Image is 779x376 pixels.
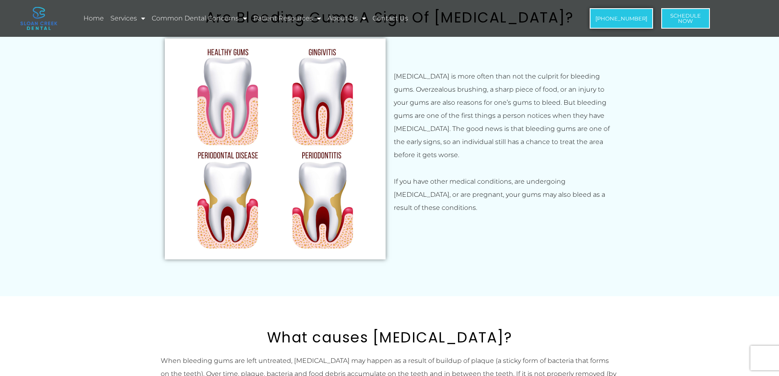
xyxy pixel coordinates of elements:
span: [PHONE_NUMBER] [595,16,647,21]
a: Services [109,9,146,28]
p: [MEDICAL_DATA] is more often than not the culprit for bleeding gums. Overzealous brushing, a shar... [394,70,615,162]
a: About Us [326,9,367,28]
a: Home [82,9,105,28]
img: logo [20,7,57,30]
nav: Menu [82,9,536,28]
a: Common Dental Concerns [150,9,248,28]
h2: What causes [MEDICAL_DATA]? [161,329,619,346]
a: ScheduleNow [661,8,710,29]
a: [PHONE_NUMBER] [590,8,653,29]
a: Contact Us [371,9,409,28]
p: If you have other medical conditions, are undergoing [MEDICAL_DATA], or are pregnant, your gums m... [394,175,615,214]
span: Schedule Now [670,13,701,24]
img: Stages of gum disease [165,38,386,259]
a: Patient Resources [252,9,322,28]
